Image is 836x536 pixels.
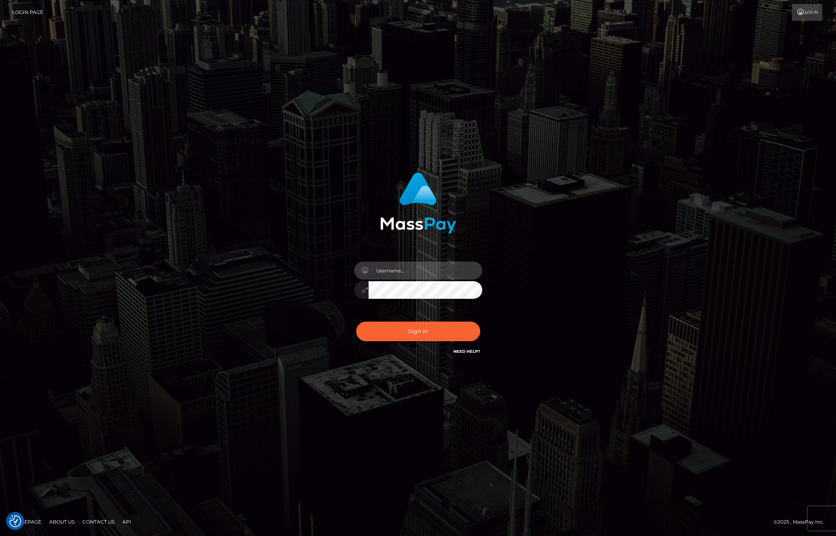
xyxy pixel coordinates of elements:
div: © 2025 , MassPay Inc. [774,518,830,526]
button: Consent Preferences [9,515,21,527]
img: Revisit consent button [9,515,21,527]
a: Contact Us [79,516,118,528]
a: Homepage [9,516,44,528]
input: Username... [369,262,482,280]
a: Login [792,4,822,21]
a: About Us [46,516,78,528]
img: MassPay Login [380,172,456,234]
a: Login Page [12,4,43,21]
a: Need Help? [453,349,480,354]
a: API [119,516,134,528]
button: Sign in [356,322,480,341]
